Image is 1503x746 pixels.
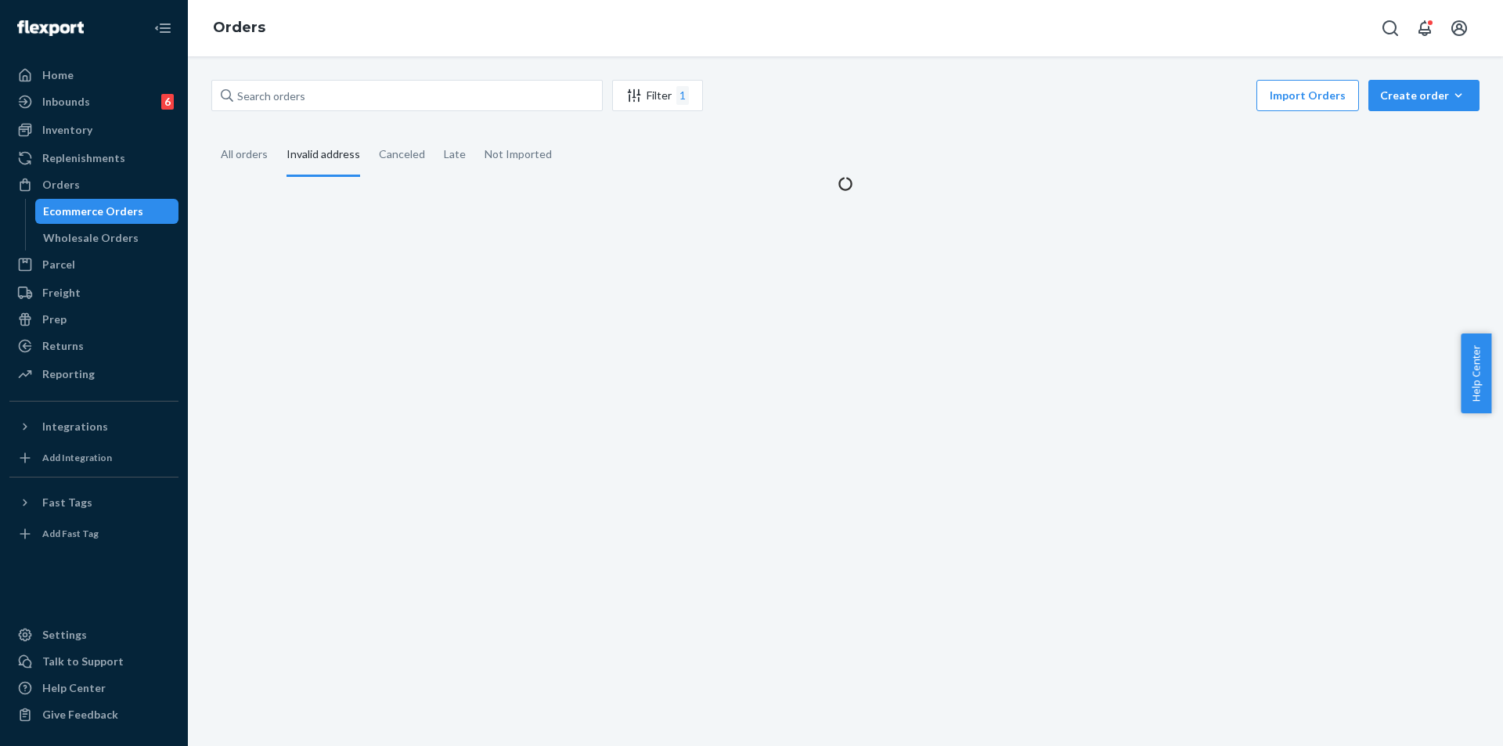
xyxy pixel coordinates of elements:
div: Wholesale Orders [43,230,139,246]
a: Prep [9,307,178,332]
a: Parcel [9,252,178,277]
div: Returns [42,338,84,354]
ol: breadcrumbs [200,5,278,51]
button: Create order [1368,80,1480,111]
button: Import Orders [1256,80,1359,111]
div: Talk to Support [42,654,124,669]
button: Talk to Support [9,649,178,674]
a: Add Fast Tag [9,521,178,546]
div: Invalid address [287,134,360,177]
div: Parcel [42,257,75,272]
div: Settings [42,627,87,643]
a: Help Center [9,676,178,701]
div: Reporting [42,366,95,382]
div: 6 [161,94,174,110]
div: Give Feedback [42,707,118,723]
button: Open Search Box [1375,13,1406,44]
div: Add Integration [42,451,112,464]
div: Inbounds [42,94,90,110]
a: Returns [9,333,178,359]
div: Late [444,134,466,175]
img: Flexport logo [17,20,84,36]
a: Freight [9,280,178,305]
a: Wholesale Orders [35,225,179,250]
a: Inventory [9,117,178,142]
div: Orders [42,177,80,193]
div: Fast Tags [42,495,92,510]
button: Give Feedback [9,702,178,727]
div: Ecommerce Orders [43,204,143,219]
div: Prep [42,312,67,327]
a: Reporting [9,362,178,387]
div: 1 [676,86,689,105]
a: Replenishments [9,146,178,171]
a: Orders [213,19,265,36]
button: Fast Tags [9,490,178,515]
input: Search orders [211,80,603,111]
button: Help Center [1461,333,1491,413]
div: Create order [1380,88,1468,103]
a: Settings [9,622,178,647]
a: Inbounds6 [9,89,178,114]
div: Freight [42,285,81,301]
a: Home [9,63,178,88]
div: Filter [613,86,702,105]
button: Integrations [9,414,178,439]
button: Open notifications [1409,13,1440,44]
div: Integrations [42,419,108,434]
iframe: Opens a widget where you can chat to one of our agents [1404,699,1487,738]
button: Close Navigation [147,13,178,44]
div: Inventory [42,122,92,138]
div: Canceled [379,134,425,175]
div: Replenishments [42,150,125,166]
div: Add Fast Tag [42,527,99,540]
div: Not Imported [485,134,552,175]
button: Filter [612,80,703,111]
button: Open account menu [1444,13,1475,44]
a: Orders [9,172,178,197]
div: Home [42,67,74,83]
a: Add Integration [9,445,178,470]
div: Help Center [42,680,106,696]
div: All orders [221,134,268,175]
a: Ecommerce Orders [35,199,179,224]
